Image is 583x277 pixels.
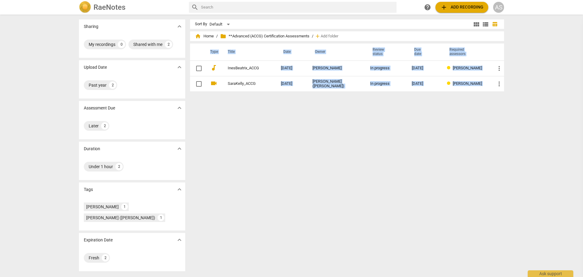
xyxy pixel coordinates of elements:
[175,103,184,113] button: Show more
[210,64,217,71] span: audiotrack
[94,3,125,12] h2: RaeNotes
[201,2,394,12] input: Search
[121,203,128,210] div: 1
[84,23,98,30] p: Sharing
[453,66,482,70] span: [PERSON_NAME]
[220,33,309,39] span: **Advanced (ACCG) Certification Assessments
[424,4,431,11] span: help
[84,237,113,243] p: Expiration Date
[176,23,183,30] span: expand_more
[220,33,226,39] span: folder
[440,4,483,11] span: Add recording
[175,63,184,72] button: Show more
[109,81,116,89] div: 2
[453,81,482,86] span: [PERSON_NAME]
[442,43,491,61] th: Required assessors
[312,79,360,88] div: [PERSON_NAME] ([PERSON_NAME])
[370,81,402,86] div: In progress
[176,236,183,244] span: expand_more
[86,204,119,210] div: [PERSON_NAME]
[321,34,338,39] span: Add folder
[101,122,108,130] div: 2
[89,41,115,47] div: My recordings
[176,145,183,152] span: expand_more
[440,4,448,11] span: add
[205,43,220,61] th: Type
[118,41,125,48] div: 0
[473,21,480,28] span: view_module
[210,19,232,29] div: Default
[435,2,488,13] button: Upload
[84,105,115,111] p: Assessment Due
[165,41,172,48] div: 2
[86,215,155,221] div: [PERSON_NAME] ([PERSON_NAME])
[175,22,184,31] button: Show more
[89,82,107,88] div: Past year
[447,66,453,70] span: Review status: in progress
[370,66,402,71] div: In progress
[176,64,183,71] span: expand_more
[228,81,259,86] a: SaraKelly_ACCG
[490,20,499,29] button: Table view
[176,104,183,112] span: expand_more
[481,20,490,29] button: List view
[447,81,453,86] span: Review status: in progress
[496,80,503,88] span: more_vert
[216,34,218,39] span: /
[133,41,162,47] div: Shared with me
[175,144,184,153] button: Show more
[407,43,442,61] th: Due date
[176,186,183,193] span: expand_more
[84,146,100,152] p: Duration
[528,270,573,277] div: Ask support
[220,43,276,61] th: Title
[102,254,109,261] div: 2
[308,43,365,61] th: Owner
[228,66,259,71] a: InesBeatrix_ACCG
[412,66,437,71] div: [DATE]
[89,164,113,170] div: Under 1 hour
[412,81,437,86] div: [DATE]
[365,43,407,61] th: Review status
[422,2,433,13] a: Help
[115,163,123,170] div: 2
[472,20,481,29] button: Tile view
[315,33,321,39] span: add
[195,33,201,39] span: home
[175,235,184,244] button: Show more
[496,65,503,72] span: more_vert
[79,1,184,13] a: LogoRaeNotes
[89,255,99,261] div: Fresh
[312,34,313,39] span: /
[493,2,504,13] button: AS
[195,33,214,39] span: Home
[158,214,164,221] div: 1
[276,43,308,61] th: Date
[492,21,498,27] span: table_chart
[191,4,199,11] span: search
[175,185,184,194] button: Show more
[84,186,93,193] p: Tags
[195,22,207,26] div: Sort By
[210,80,217,87] span: videocam
[84,64,107,71] p: Upload Date
[482,21,489,28] span: view_list
[312,66,360,71] div: [PERSON_NAME]
[276,76,308,92] td: [DATE]
[79,1,91,13] img: Logo
[89,123,99,129] div: Later
[276,61,308,76] td: [DATE]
